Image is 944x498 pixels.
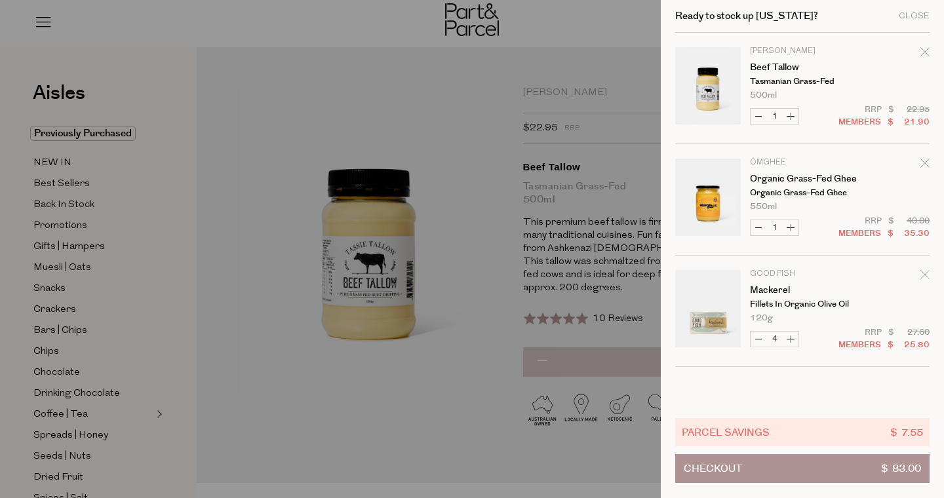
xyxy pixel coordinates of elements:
h2: Ready to stock up [US_STATE]? [675,11,818,21]
input: QTY Organic Grass-fed Ghee [766,220,783,235]
span: $ 7.55 [890,425,923,440]
p: Good Fish [750,270,852,278]
a: Mackerel [750,286,852,295]
p: Tasmanian Grass-Fed [750,77,852,86]
div: Remove Beef Tallow [920,45,930,63]
input: QTY Beef Tallow [766,109,783,124]
button: Checkout$ 83.00 [675,454,930,483]
span: Checkout [684,455,742,482]
span: 120g [750,314,773,322]
a: Organic Grass-fed Ghee [750,174,852,183]
div: Remove Mackerel [920,268,930,286]
p: OMGhee [750,159,852,166]
p: [PERSON_NAME] [750,47,852,55]
a: Beef Tallow [750,63,852,72]
p: Fillets in Organic Olive Oil [750,300,852,309]
span: $ 83.00 [881,455,921,482]
div: Close [899,12,930,20]
p: Organic Grass-fed Ghee [750,189,852,197]
div: Remove Organic Grass-fed Ghee [920,157,930,174]
span: 500ml [750,91,777,100]
span: Parcel Savings [682,425,770,440]
input: QTY Mackerel [766,332,783,347]
span: 550ml [750,202,777,211]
